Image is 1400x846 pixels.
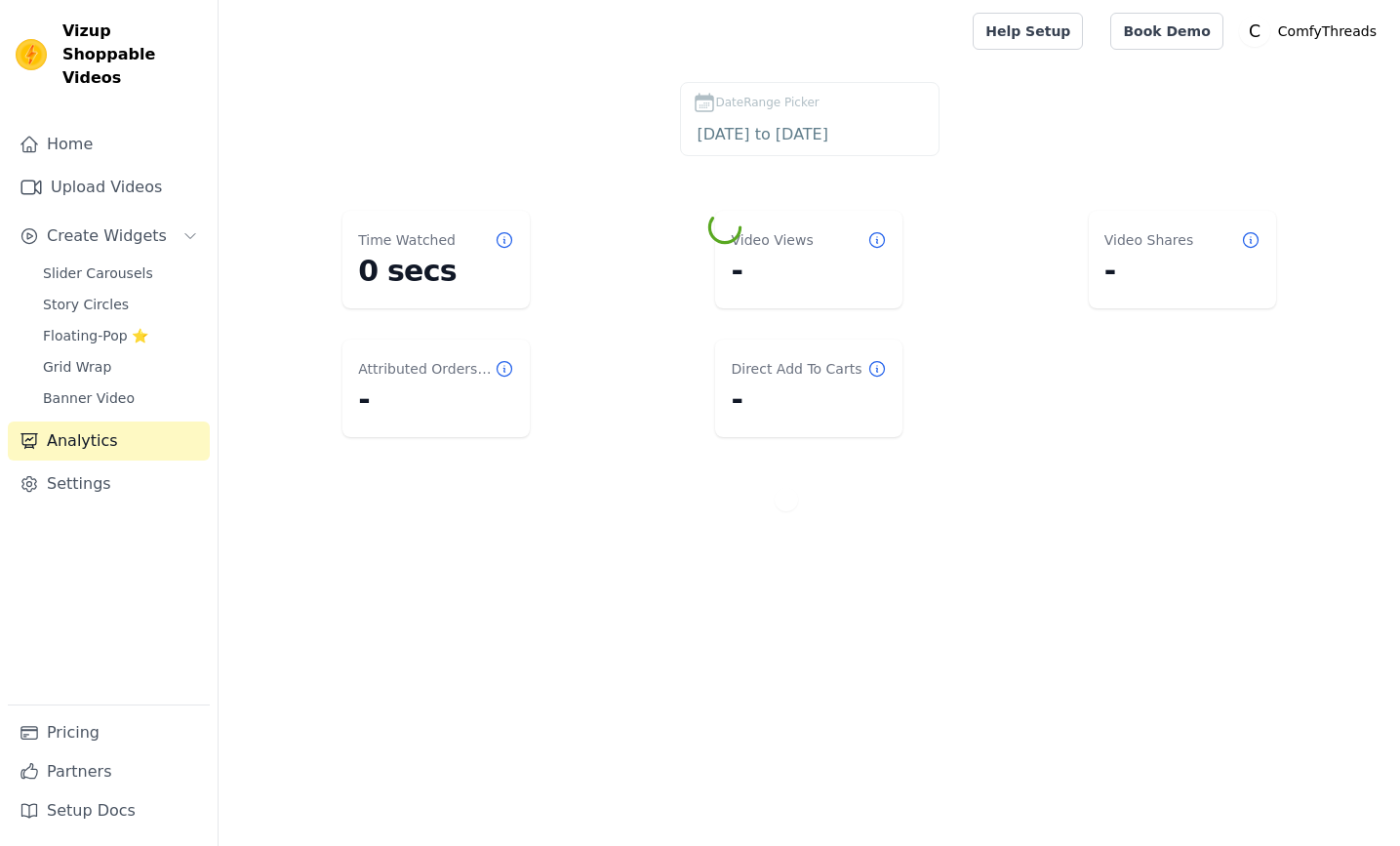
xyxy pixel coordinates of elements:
dt: Direct Add To Carts [731,359,861,379]
dt: Time Watched [358,230,456,250]
dd: - [731,383,887,418]
span: Slider Carousels [43,263,153,283]
a: Setup Docs [8,791,210,830]
dd: - [1104,254,1260,289]
span: Vizup Shoppable Videos [62,20,202,90]
a: Upload Videos [8,168,210,207]
a: Banner Video [31,384,210,412]
a: Pricing [8,713,210,752]
dt: Video Views [731,230,813,250]
dd: - [731,254,887,289]
dt: Attributed Orders Count [358,359,495,379]
span: Banner Video [43,388,135,408]
span: DateRange Picker [716,94,820,111]
span: Floating-Pop ⭐ [43,326,148,345]
button: C ComfyThreads [1239,14,1384,49]
a: Book Demo [1110,13,1222,50]
img: Vizup [16,39,47,70]
a: Grid Wrap [31,353,210,381]
button: Create Widgets [8,217,210,256]
text: C [1249,21,1260,41]
span: Grid Wrap [43,357,111,377]
dd: 0 secs [358,254,514,289]
a: Partners [8,752,210,791]
a: Home [8,125,210,164]
span: Story Circles [43,295,129,314]
a: Floating-Pop ⭐ [31,322,210,349]
dt: Video Shares [1104,230,1193,250]
a: Slider Carousels [31,260,210,287]
a: Analytics [8,422,210,461]
dd: - [358,383,514,418]
span: Create Widgets [47,224,167,248]
input: DateRange Picker [693,122,927,147]
p: ComfyThreads [1270,14,1384,49]
a: Story Circles [31,291,210,318]
a: Help Setup [973,13,1083,50]
a: Settings [8,464,210,504]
